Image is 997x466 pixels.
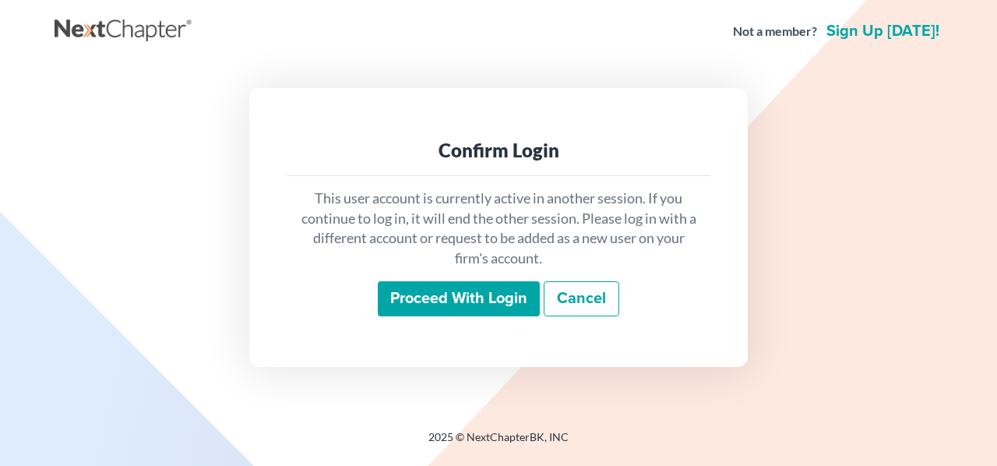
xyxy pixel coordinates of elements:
[544,281,619,317] a: Cancel
[299,189,698,269] p: This user account is currently active in another session. If you continue to log in, it will end ...
[55,429,942,457] div: 2025 © NextChapterBK, INC
[733,23,817,41] strong: Not a member?
[299,138,698,163] div: Confirm Login
[823,23,942,39] a: Sign up [DATE]!
[378,281,540,317] input: Proceed with login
